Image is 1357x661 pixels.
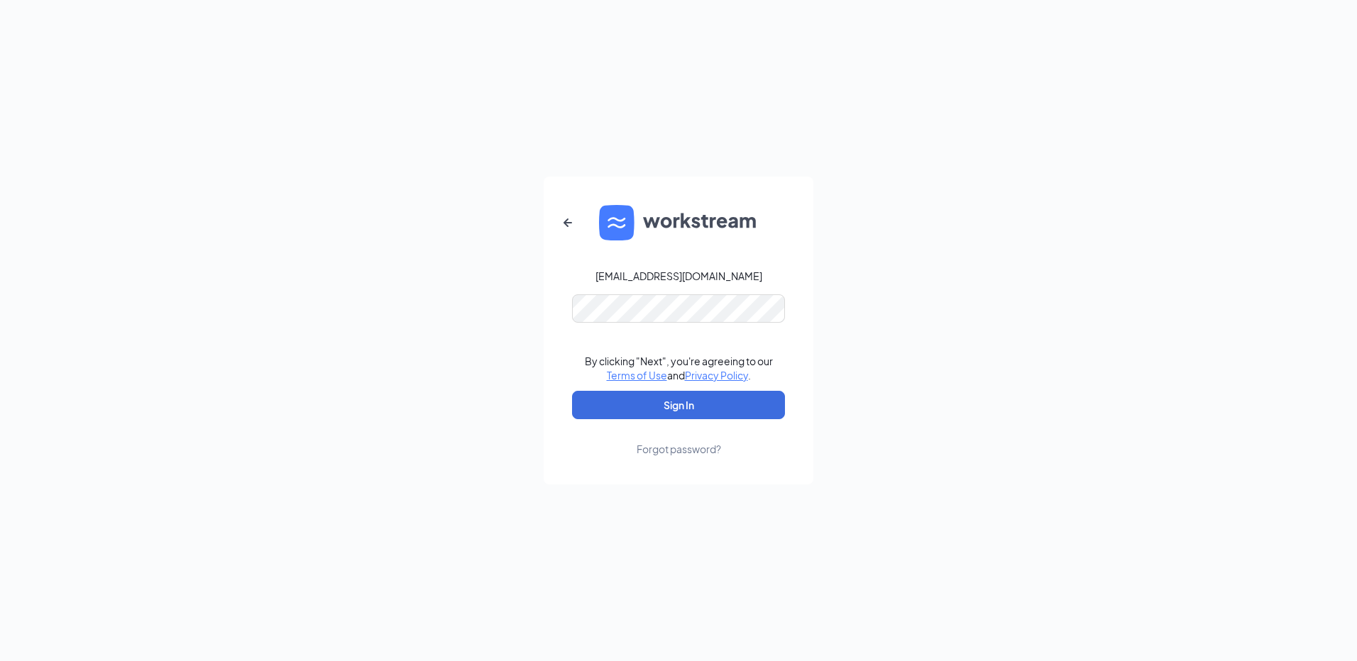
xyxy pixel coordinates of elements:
[572,391,785,419] button: Sign In
[685,369,748,382] a: Privacy Policy
[559,214,576,231] svg: ArrowLeftNew
[551,206,585,240] button: ArrowLeftNew
[637,419,721,456] a: Forgot password?
[607,369,667,382] a: Terms of Use
[637,442,721,456] div: Forgot password?
[595,269,762,283] div: [EMAIL_ADDRESS][DOMAIN_NAME]
[599,205,758,240] img: WS logo and Workstream text
[585,354,773,382] div: By clicking "Next", you're agreeing to our and .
